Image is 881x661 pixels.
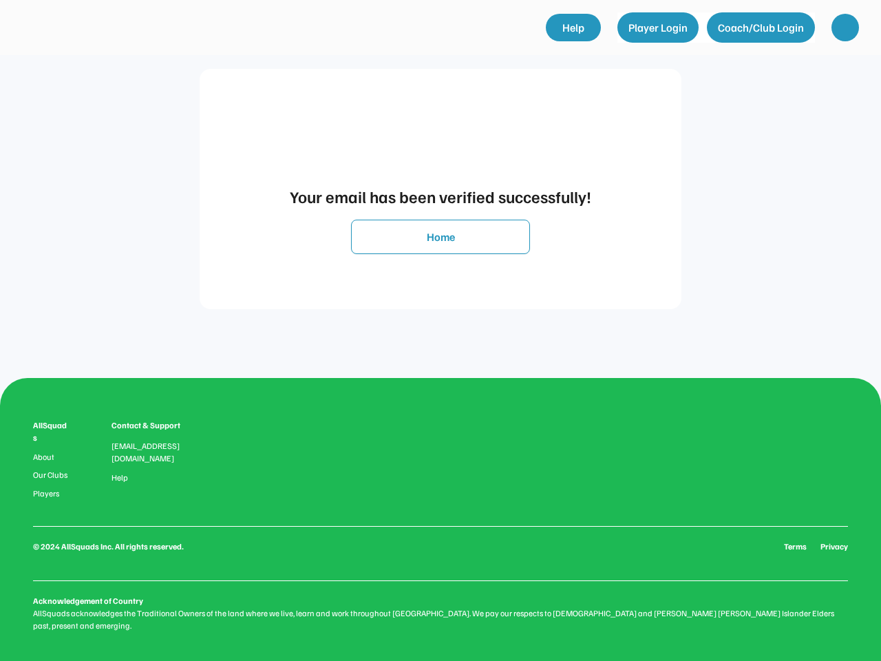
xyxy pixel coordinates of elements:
a: Privacy [820,541,848,553]
img: yH5BAEAAAAALAAAAAABAAEAAAIBRAA7 [809,456,826,472]
div: Your email has been verified successfully! [213,184,668,209]
a: Help [112,473,128,483]
div: [EMAIL_ADDRESS][DOMAIN_NAME] [112,440,197,465]
img: yH5BAEAAAAALAAAAAABAAEAAAIBRAA7 [787,456,804,472]
a: Our Clubs [33,470,70,480]
img: yH5BAEAAAAALAAAAAABAAEAAAIBRAA7 [25,14,162,40]
div: Acknowledgement of Country [33,595,143,607]
div: © 2024 AllSquads Inc. All rights reserved. [33,541,184,553]
img: yH5BAEAAAAALAAAAAABAAEAAAIBRAA7 [747,419,848,439]
div: Contact & Support [112,419,197,432]
a: Help [546,14,601,41]
img: yH5BAEAAAAALAAAAAABAAEAAAIBRAA7 [831,456,848,472]
a: About [33,452,70,462]
a: Players [33,489,70,499]
button: Home [351,220,530,254]
div: AllSquads acknowledges the Traditional Owners of the land where we live, learn and work throughou... [33,607,848,632]
a: Terms [784,541,807,553]
img: yH5BAEAAAAALAAAAAABAAEAAAIBRAA7 [838,21,852,34]
img: yH5BAEAAAAALAAAAAABAAEAAAIBRAA7 [379,110,502,173]
div: AllSquads [33,419,70,444]
button: Player Login [617,12,699,43]
button: Coach/Club Login [707,12,815,43]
